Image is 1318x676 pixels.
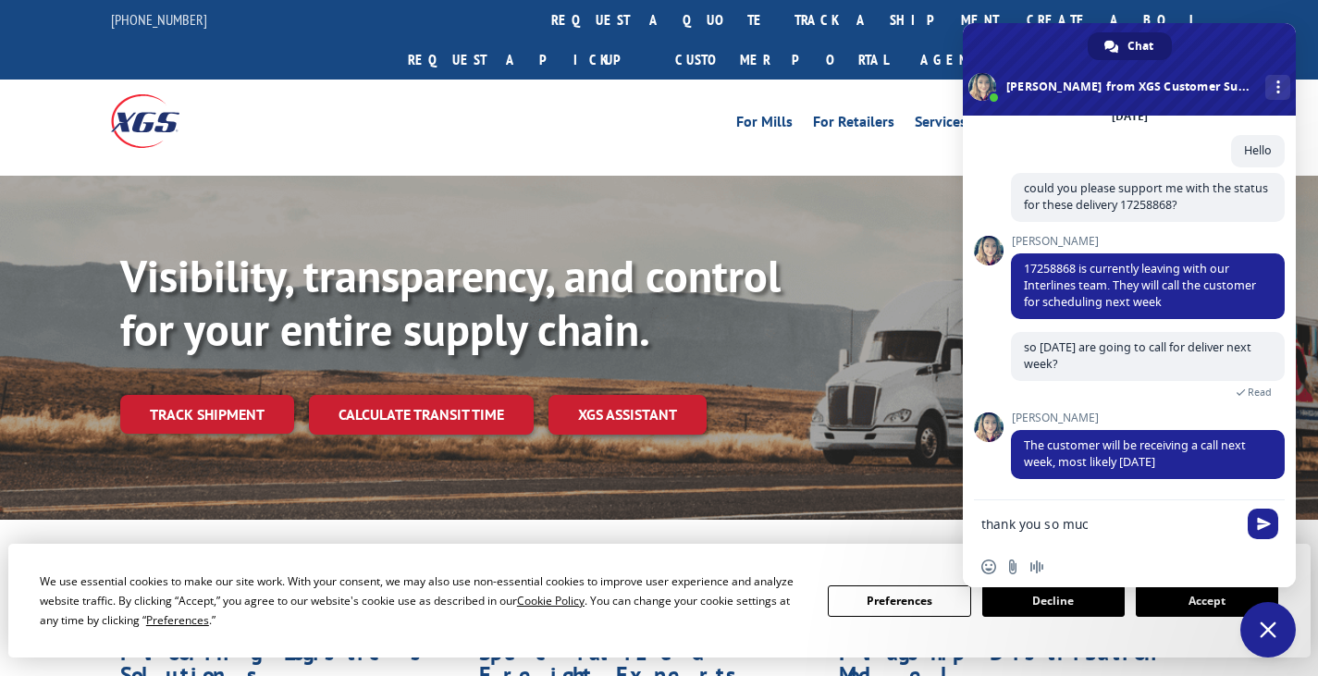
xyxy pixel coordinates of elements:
[902,40,992,80] a: Agent
[1112,111,1148,122] div: [DATE]
[982,585,1125,617] button: Decline
[1024,261,1256,310] span: 17258868 is currently leaving with our Interlines team. They will call the customer for schedulin...
[1088,32,1172,60] div: Chat
[146,612,209,628] span: Preferences
[1005,559,1020,574] span: Send a file
[1011,235,1285,248] span: [PERSON_NAME]
[1136,585,1278,617] button: Accept
[548,395,707,435] a: XGS ASSISTANT
[1248,509,1278,539] span: Send
[1265,75,1290,100] div: More channels
[309,395,534,435] a: Calculate transit time
[120,247,781,358] b: Visibility, transparency, and control for your entire supply chain.
[1029,559,1044,574] span: Audio message
[981,559,996,574] span: Insert an emoji
[1248,386,1272,399] span: Read
[981,516,1237,533] textarea: Compose your message...
[661,40,902,80] a: Customer Portal
[1024,339,1251,372] span: so [DATE] are going to call for deliver next week?
[1024,437,1246,470] span: The customer will be receiving a call next week, most likely [DATE]
[517,593,585,608] span: Cookie Policy
[1240,602,1296,658] div: Close chat
[120,395,294,434] a: Track shipment
[813,115,894,135] a: For Retailers
[915,115,967,135] a: Services
[394,40,661,80] a: Request a pickup
[111,10,207,29] a: [PHONE_NUMBER]
[8,544,1311,658] div: Cookie Consent Prompt
[1011,412,1285,424] span: [PERSON_NAME]
[40,572,806,630] div: We use essential cookies to make our site work. With your consent, we may also use non-essential ...
[1024,180,1268,213] span: could you please support me with the status for these delivery 17258868?
[1244,142,1272,158] span: Hello
[736,115,793,135] a: For Mills
[828,585,970,617] button: Preferences
[1127,32,1153,60] span: Chat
